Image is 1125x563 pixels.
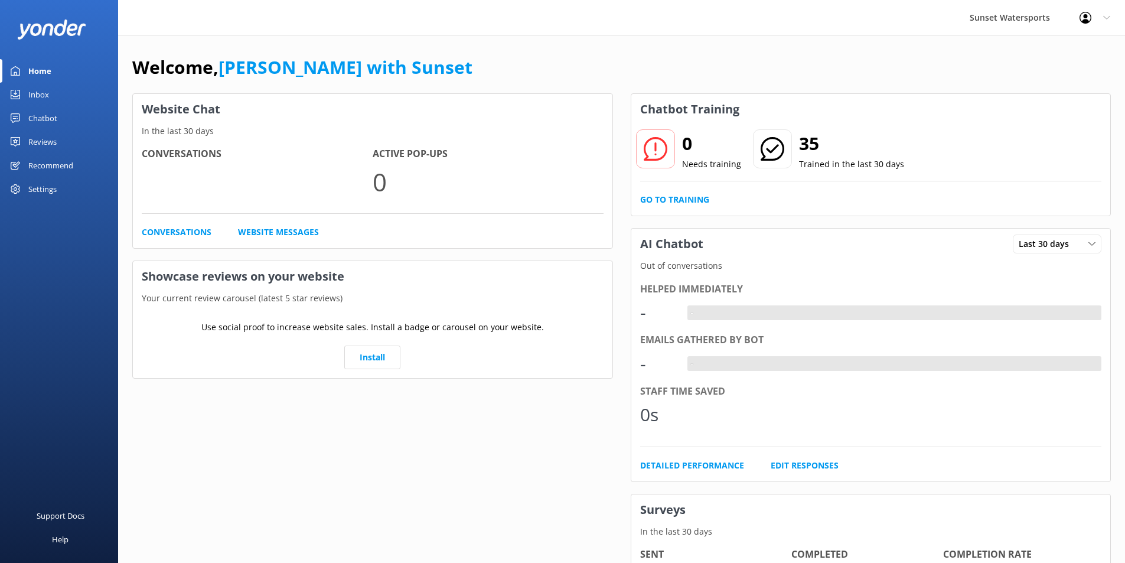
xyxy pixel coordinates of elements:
[133,125,612,138] p: In the last 30 days
[28,154,73,177] div: Recommend
[631,525,1111,538] p: In the last 30 days
[28,130,57,154] div: Reviews
[640,384,1102,399] div: Staff time saved
[18,19,86,39] img: yonder-white-logo.png
[142,147,373,162] h4: Conversations
[344,346,400,369] a: Install
[631,94,748,125] h3: Chatbot Training
[640,333,1102,348] div: Emails gathered by bot
[28,83,49,106] div: Inbox
[640,350,676,378] div: -
[640,547,792,562] h4: Sent
[640,298,676,327] div: -
[682,129,741,158] h2: 0
[28,177,57,201] div: Settings
[37,504,84,528] div: Support Docs
[52,528,69,551] div: Help
[373,147,604,162] h4: Active Pop-ups
[771,459,839,472] a: Edit Responses
[687,305,696,321] div: -
[791,547,943,562] h4: Completed
[799,129,904,158] h2: 35
[238,226,319,239] a: Website Messages
[1019,237,1076,250] span: Last 30 days
[219,55,472,79] a: [PERSON_NAME] with Sunset
[133,261,612,292] h3: Showcase reviews on your website
[640,459,744,472] a: Detailed Performance
[640,282,1102,297] div: Helped immediately
[133,94,612,125] h3: Website Chat
[132,53,472,82] h1: Welcome,
[682,158,741,171] p: Needs training
[640,193,709,206] a: Go to Training
[631,229,712,259] h3: AI Chatbot
[631,259,1111,272] p: Out of conversations
[201,321,544,334] p: Use social proof to increase website sales. Install a badge or carousel on your website.
[943,547,1095,562] h4: Completion Rate
[28,106,57,130] div: Chatbot
[373,162,604,201] p: 0
[142,226,211,239] a: Conversations
[133,292,612,305] p: Your current review carousel (latest 5 star reviews)
[640,401,676,429] div: 0s
[799,158,904,171] p: Trained in the last 30 days
[28,59,51,83] div: Home
[687,356,696,372] div: -
[631,494,1111,525] h3: Surveys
